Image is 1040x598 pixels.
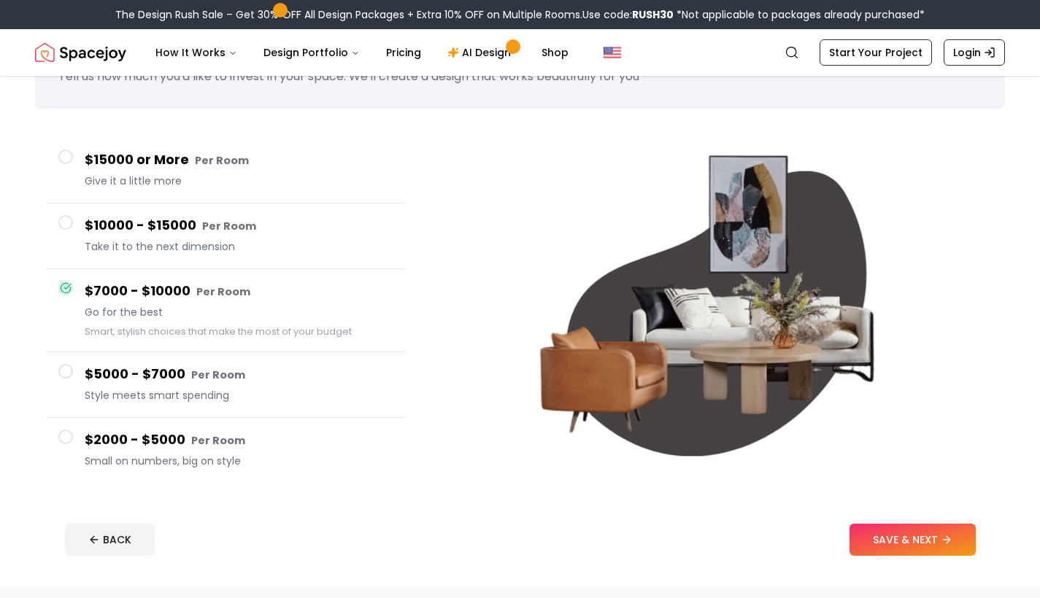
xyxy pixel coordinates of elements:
small: Per Room [191,368,245,382]
small: Per Room [191,433,245,448]
p: Tell us how much you'd like to invest in your space. We'll create a design that works beautifully... [58,68,982,85]
h4: $10000 - $15000 [85,215,393,236]
b: RUSH30 [632,7,674,22]
a: Login [944,39,1005,66]
span: Style meets smart spending [85,388,393,403]
button: $15000 or More Per RoomGive it a little more [47,138,404,203]
a: Pricing [374,38,433,67]
small: Smart, stylish choices that make the most of your budget [85,325,352,338]
button: $10000 - $15000 Per RoomTake it to the next dimension [47,203,404,269]
span: Go for the best [85,305,393,319]
a: Shop [530,38,580,67]
img: United States [604,44,621,61]
a: Start Your Project [820,39,932,66]
span: Give it a little more [85,174,393,188]
button: Design Portfolio [252,38,371,67]
h4: $15000 or More [85,149,393,171]
button: $7000 - $10000 Per RoomGo for the bestSmart, stylish choices that make the most of your budget [47,269,404,352]
h4: $5000 - $7000 [85,364,393,385]
span: Small on numbers, big on style [85,454,393,468]
button: How It Works [144,38,249,67]
nav: Global [35,29,1005,76]
span: Use code: [582,7,674,22]
button: SAVE & NEXT [850,524,976,556]
button: $2000 - $5000 Per RoomSmall on numbers, big on style [47,418,404,483]
a: Spacejoy [35,38,126,67]
h4: $2000 - $5000 [85,430,393,451]
h4: $7000 - $10000 [85,281,393,302]
button: $5000 - $7000 Per RoomStyle meets smart spending [47,352,404,418]
a: AI Design [436,38,527,67]
small: Per Room [196,284,250,299]
nav: Main [144,38,580,67]
button: BACK [65,524,155,556]
span: *Not applicable to packages already purchased* [674,7,925,22]
small: Per Room [195,153,249,168]
small: Per Room [202,219,256,233]
img: Spacejoy Logo [35,38,126,67]
div: The Design Rush Sale – Get 30% OFF All Design Packages + Extra 10% OFF on Multiple Rooms. [115,7,925,22]
span: Take it to the next dimension [85,239,393,254]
